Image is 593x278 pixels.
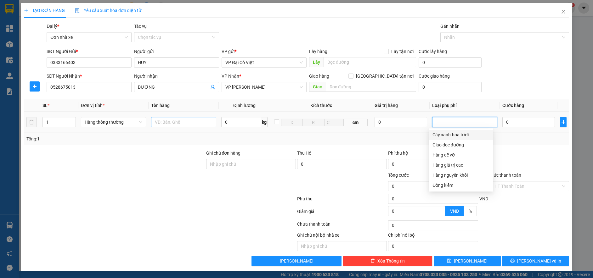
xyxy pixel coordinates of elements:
[296,208,387,219] div: Giảm giá
[225,82,303,92] span: VP LÊ HỒNG PHONG
[297,232,387,241] div: Ghi chú nội bộ nhà xe
[502,103,524,108] span: Cước hàng
[419,57,482,68] input: Cước lấy hàng
[560,120,566,125] span: plus
[432,131,489,138] div: Cây xanh-hoa tươi
[479,173,521,178] label: Hình thức thanh toán
[47,24,59,29] span: Đại lý
[510,258,515,263] span: printer
[26,117,37,127] button: delete
[555,3,572,21] button: Close
[280,257,313,264] span: [PERSON_NAME]
[517,257,561,264] span: [PERSON_NAME] và In
[206,159,296,169] input: Ghi chú đơn hàng
[47,48,132,55] div: SĐT Người Gửi
[388,173,409,178] span: Tổng cước
[206,151,241,156] label: Ghi chú đơn hàng
[432,162,489,169] div: Hàng giá trị cao
[134,48,219,55] div: Người gửi
[324,119,344,126] input: C
[419,82,482,92] input: Cước giao hàng
[24,8,65,13] span: TẠO ĐƠN HÀNG
[309,82,326,92] span: Giao
[233,103,256,108] span: Định lượng
[389,48,416,55] span: Lấy tận nơi
[429,160,493,170] div: Hàng giá trị cao
[151,103,170,108] span: Tên hàng
[440,24,460,29] label: Gán nhãn
[419,49,447,54] label: Cước lấy hàng
[432,151,489,158] div: Hàng dễ vỡ
[251,256,341,266] button: [PERSON_NAME]
[281,119,303,126] input: D
[47,73,132,80] div: SĐT Người Nhận
[222,48,307,55] div: VP gửi
[324,57,416,67] input: Dọc đường
[429,150,493,160] div: Hàng dễ vỡ
[388,150,478,159] div: Phí thu hộ
[310,103,332,108] span: Kích thước
[479,196,488,201] span: VND
[151,117,216,127] input: VD: Bàn, Ghế
[560,117,567,127] button: plus
[450,209,459,214] span: VND
[343,256,432,266] button: deleteXóa Thông tin
[225,58,303,67] span: VP Đại Cồ Việt
[297,241,387,251] input: Nhập ghi chú
[309,74,329,79] span: Giao hàng
[326,82,416,92] input: Dọc đường
[353,73,416,80] span: [GEOGRAPHIC_DATA] tận nơi
[75,8,80,13] img: icon
[30,81,40,92] button: plus
[377,257,405,264] span: Xóa Thông tin
[309,57,324,67] span: Lấy
[447,258,451,263] span: save
[430,99,500,112] th: Loại phụ phí
[469,209,472,214] span: %
[81,103,104,108] span: Đơn vị tính
[222,74,239,79] span: VP Nhận
[388,232,478,241] div: Chi phí nội bộ
[309,49,327,54] span: Lấy hàng
[454,257,488,264] span: [PERSON_NAME]
[42,103,48,108] span: SL
[561,9,566,14] span: close
[134,24,147,29] label: Tác vụ
[375,103,398,108] span: Giá trị hàng
[75,8,141,13] span: Yêu cầu xuất hóa đơn điện tử
[432,172,489,179] div: Hàng nguyên khối
[296,221,387,232] div: Chưa thanh toán
[85,117,142,127] span: Hàng thông thường
[302,119,324,126] input: R
[134,73,219,80] div: Người nhận
[375,117,427,127] input: 0
[419,74,450,79] label: Cước giao hàng
[296,195,387,206] div: Phụ thu
[432,182,489,189] div: Đồng kiểm
[502,256,569,266] button: printer[PERSON_NAME] và In
[370,258,375,263] span: delete
[429,180,493,190] div: Đồng kiểm
[210,85,215,90] span: user-add
[261,117,268,127] span: kg
[429,130,493,140] div: Cây xanh-hoa tươi
[50,33,128,42] span: Đơn nhà xe
[429,170,493,180] div: Hàng nguyên khối
[344,119,368,126] span: cm
[429,140,493,150] div: Giao dọc đường
[432,141,489,148] div: Giao dọc đường
[26,135,229,142] div: Tổng: 1
[30,84,39,89] span: plus
[434,256,501,266] button: save[PERSON_NAME]
[297,151,312,156] span: Thu Hộ
[24,8,28,13] span: plus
